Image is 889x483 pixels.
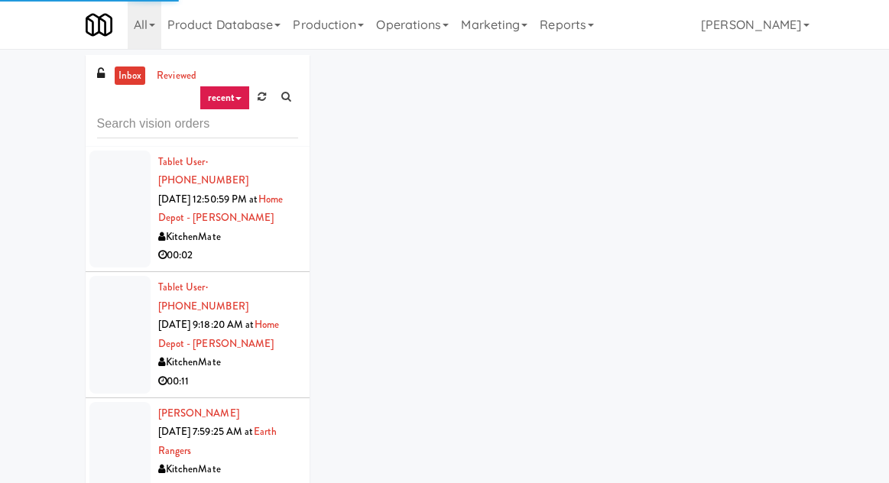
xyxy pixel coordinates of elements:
[86,11,112,38] img: Micromart
[97,110,298,138] input: Search vision orders
[158,406,239,420] a: [PERSON_NAME]
[158,424,277,458] a: Earth Rangers
[158,246,298,265] div: 00:02
[158,154,248,188] a: Tablet User· [PHONE_NUMBER]
[158,317,255,332] span: [DATE] 9:18:20 AM at
[158,280,248,313] span: · [PHONE_NUMBER]
[86,272,310,398] li: Tablet User· [PHONE_NUMBER][DATE] 9:18:20 AM atHome Depot - [PERSON_NAME]KitchenMate00:11
[158,228,298,247] div: KitchenMate
[115,66,146,86] a: inbox
[158,280,248,313] a: Tablet User· [PHONE_NUMBER]
[158,372,298,391] div: 00:11
[158,424,254,439] span: [DATE] 7:59:25 AM at
[158,460,298,479] div: KitchenMate
[158,353,298,372] div: KitchenMate
[158,192,258,206] span: [DATE] 12:50:59 PM at
[86,147,310,273] li: Tablet User· [PHONE_NUMBER][DATE] 12:50:59 PM atHome Depot - [PERSON_NAME]KitchenMate00:02
[153,66,200,86] a: reviewed
[158,317,279,351] a: Home Depot - [PERSON_NAME]
[200,86,250,110] a: recent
